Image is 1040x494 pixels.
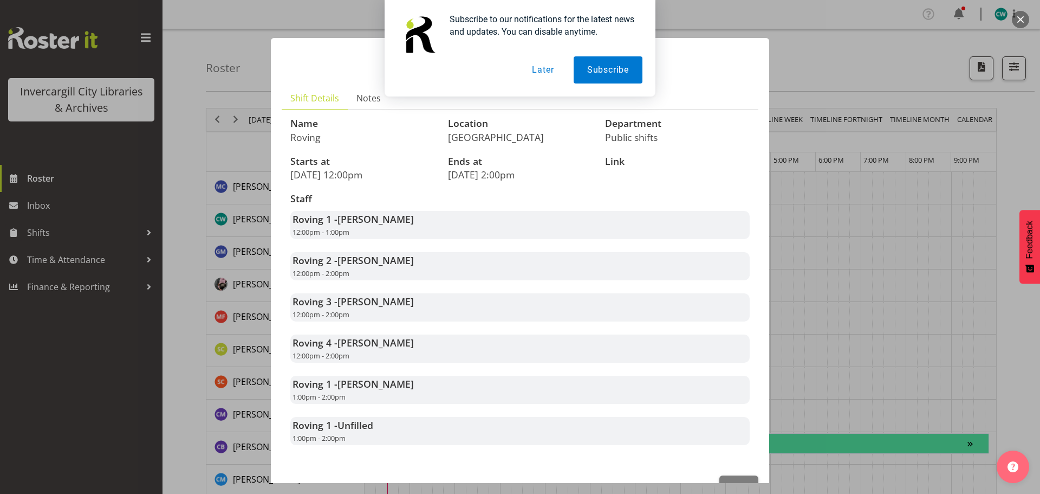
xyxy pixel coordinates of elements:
[1019,210,1040,284] button: Feedback - Show survey
[605,118,750,129] h3: Department
[292,268,349,278] span: 12:00pm - 2:00pm
[448,118,593,129] h3: Location
[337,254,414,267] span: [PERSON_NAME]
[292,351,349,361] span: 12:00pm - 2:00pm
[292,295,414,308] strong: Roving 3 -
[292,213,414,226] strong: Roving 1 -
[448,169,593,181] p: [DATE] 2:00pm
[292,377,414,390] strong: Roving 1 -
[290,92,339,105] span: Shift Details
[337,419,373,432] span: Unfilled
[1007,461,1018,472] img: help-xxl-2.png
[292,336,414,349] strong: Roving 4 -
[1025,221,1035,259] span: Feedback
[448,131,593,143] p: [GEOGRAPHIC_DATA]
[290,156,435,167] h3: Starts at
[356,92,381,105] span: Notes
[605,156,750,167] h3: Link
[441,13,642,38] div: Subscribe to our notifications for the latest news and updates. You can disable anytime.
[518,56,567,84] button: Later
[337,295,414,308] span: [PERSON_NAME]
[290,131,435,143] p: Roving
[292,227,349,237] span: 12:00pm - 1:00pm
[398,13,441,56] img: notification icon
[337,213,414,226] span: [PERSON_NAME]
[292,392,346,402] span: 1:00pm - 2:00pm
[292,433,346,443] span: 1:00pm - 2:00pm
[290,118,435,129] h3: Name
[605,131,750,143] p: Public shifts
[574,56,642,84] button: Subscribe
[290,194,750,204] h3: Staff
[337,377,414,390] span: [PERSON_NAME]
[292,310,349,319] span: 12:00pm - 2:00pm
[292,254,414,267] strong: Roving 2 -
[290,169,435,181] p: [DATE] 12:00pm
[448,156,593,167] h3: Ends at
[337,336,414,349] span: [PERSON_NAME]
[292,419,373,432] strong: Roving 1 -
